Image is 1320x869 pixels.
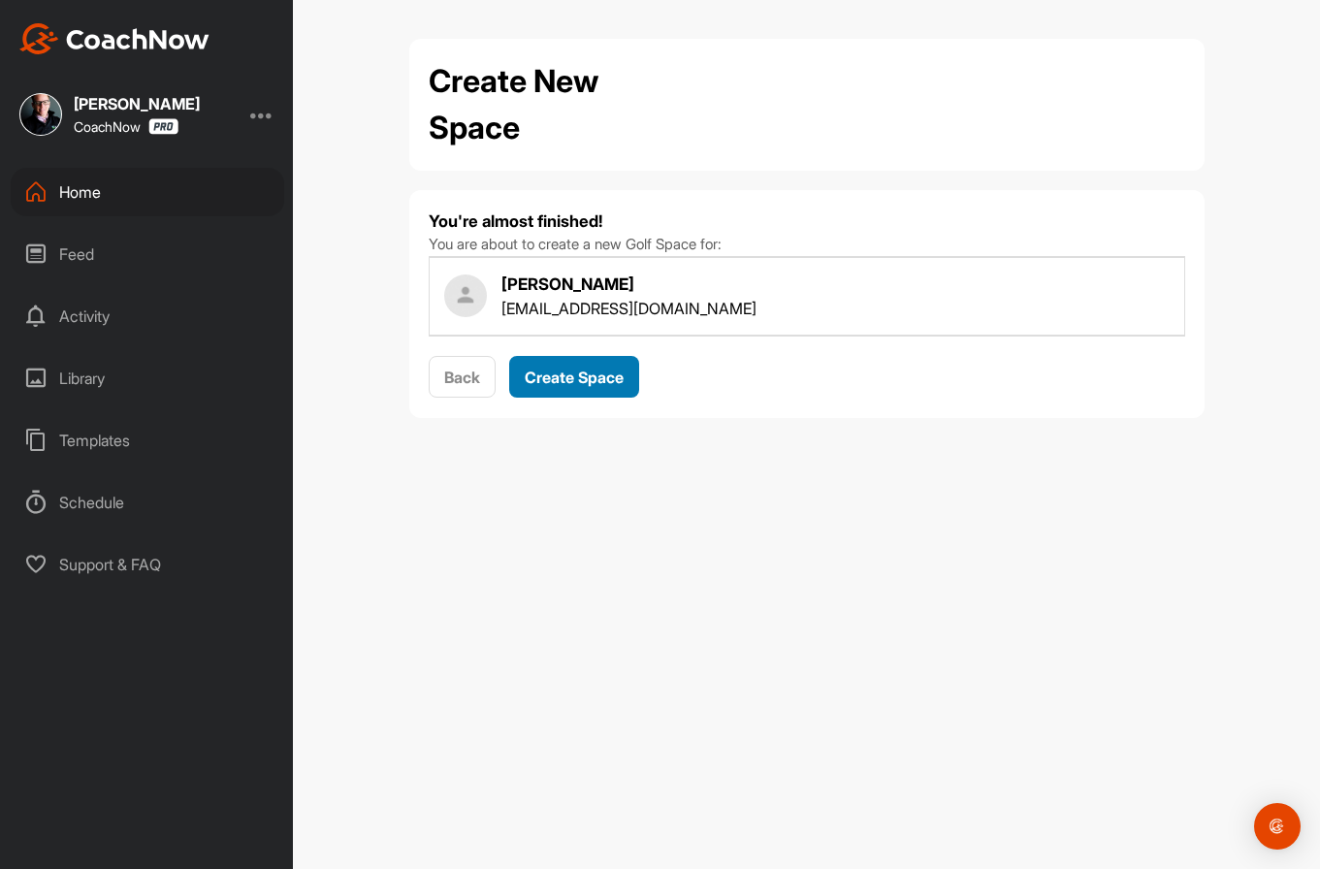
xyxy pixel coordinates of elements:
div: Home [11,168,284,216]
h4: [PERSON_NAME] [501,273,757,297]
div: Schedule [11,478,284,527]
img: CoachNow [19,23,209,54]
button: Create Space [509,356,639,398]
button: Back [429,356,496,398]
p: [EMAIL_ADDRESS][DOMAIN_NAME] [501,297,757,320]
h4: You're almost finished! [429,209,1185,234]
div: Support & FAQ [11,540,284,589]
div: Library [11,354,284,402]
p: You are about to create a new Golf Space for: [429,234,1185,256]
img: square_d7b6dd5b2d8b6df5777e39d7bdd614c0.jpg [19,93,62,136]
h2: Create New Space [429,58,691,151]
img: user [444,274,487,317]
div: Activity [11,292,284,340]
div: Open Intercom Messenger [1254,803,1301,850]
div: [PERSON_NAME] [74,96,200,112]
div: Feed [11,230,284,278]
span: Create Space [525,368,624,387]
div: Templates [11,416,284,465]
span: Back [444,368,480,387]
img: CoachNow Pro [148,118,178,135]
div: CoachNow [74,118,178,135]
